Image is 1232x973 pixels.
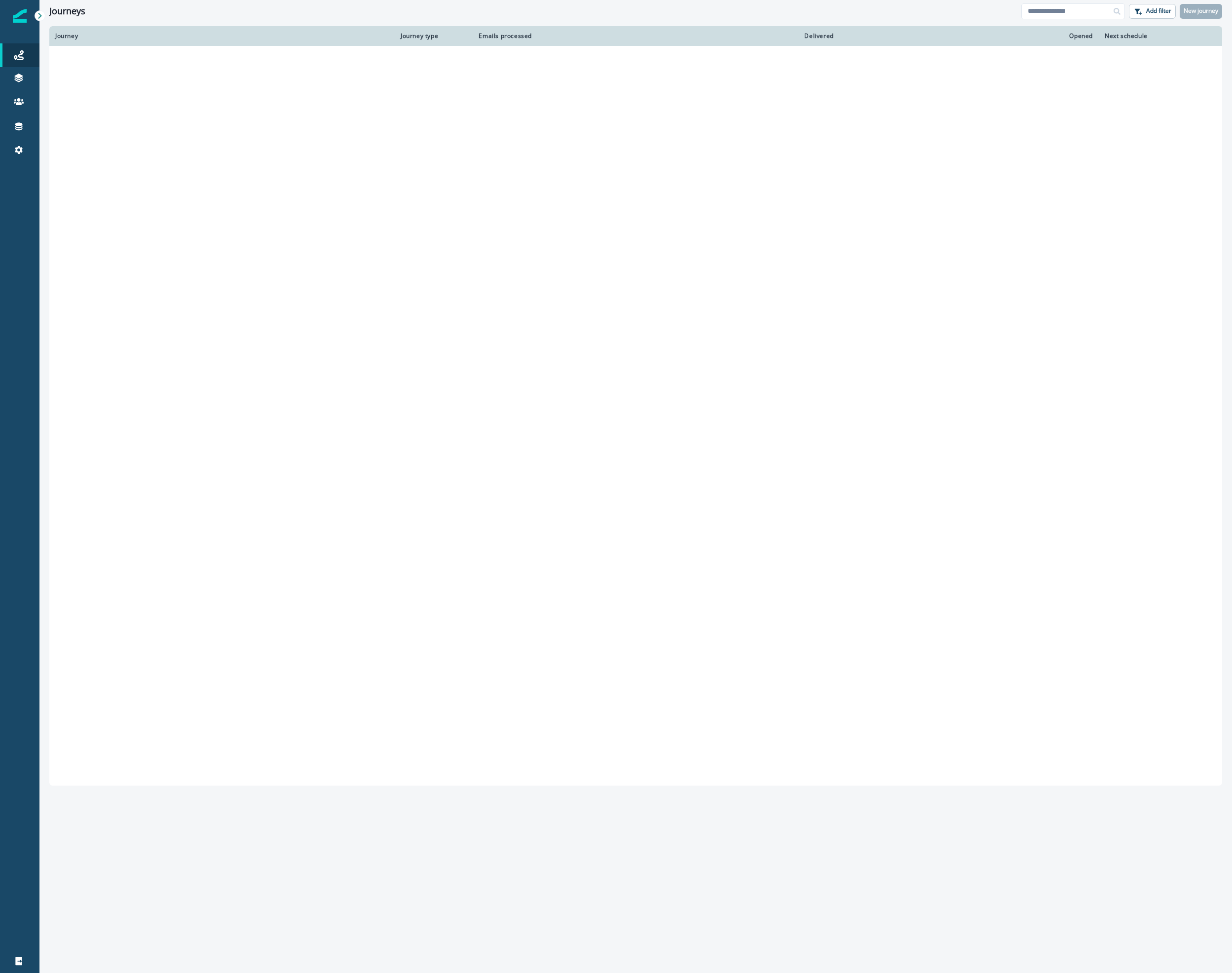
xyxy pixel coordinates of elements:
[475,32,532,40] div: Emails processed
[55,32,389,40] div: Journey
[1184,7,1218,14] p: New journey
[1146,7,1171,14] p: Add filter
[544,32,834,40] div: Delivered
[1180,4,1222,19] button: New journey
[1105,32,1192,40] div: Next schedule
[49,6,85,17] h1: Journeys
[13,9,27,23] img: Inflection
[846,32,1093,40] div: Opened
[401,32,463,40] div: Journey type
[1129,4,1176,19] button: Add filter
